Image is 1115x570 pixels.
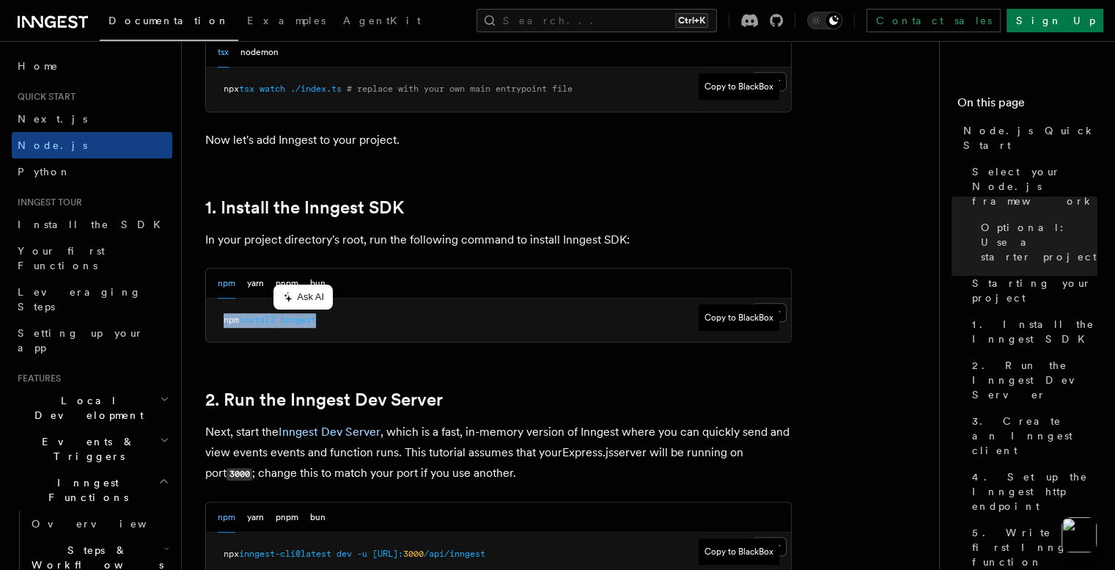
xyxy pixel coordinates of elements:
[963,123,1097,153] span: Node.js Quick Start
[972,276,1097,305] span: Starting your project
[966,311,1097,352] a: 1. Install the Inngest SDK
[32,518,183,530] span: Overview
[227,468,252,481] code: 3000
[336,549,352,559] span: dev
[260,84,285,94] span: watch
[100,4,238,41] a: Documentation
[347,84,573,94] span: # replace with your own main entrypoint file
[218,268,235,299] button: npm
[18,139,87,151] span: Node.js
[12,158,172,185] a: Python
[699,538,779,565] button: Copy to BlackBox
[224,549,239,559] span: npx
[957,117,1097,158] a: Node.js Quick Start
[276,503,298,533] button: pnpm
[12,434,160,464] span: Events & Triggers
[18,245,105,271] span: Your first Functions
[238,4,334,40] a: Examples
[218,503,235,533] button: npm
[972,164,1097,208] span: Select your Node.js framework
[224,315,239,325] span: npm
[966,464,1097,519] a: 4. Set up the Inngest http endpoint
[972,358,1097,402] span: 2. Run the Inngest Dev Server
[12,197,82,208] span: Inngest tour
[12,91,76,103] span: Quick start
[12,132,172,158] a: Node.js
[247,268,264,299] button: yarn
[699,304,779,331] button: Copy to BlackBox
[957,94,1097,117] h4: On this page
[699,73,779,100] button: Copy to BlackBox
[12,279,172,320] a: Leveraging Steps
[12,106,172,132] a: Next.js
[972,414,1097,458] span: 3. Create an Inngest client
[26,511,172,537] a: Overview
[18,166,71,178] span: Python
[205,230,792,250] p: In your project directory's root, run the following command to install Inngest SDK:
[357,549,367,559] span: -u
[224,84,239,94] span: npx
[12,393,160,423] span: Local Development
[424,549,485,559] span: /api/inngest
[205,422,792,484] p: Next, start the , which is a fast, in-memory version of Inngest where you can quickly send and vi...
[205,390,443,410] a: 2. Run the Inngest Dev Server
[239,315,275,325] span: install
[972,317,1097,346] span: 1. Install the Inngest SDK
[1007,9,1103,32] a: Sign Up
[239,549,331,559] span: inngest-cli@latest
[12,475,158,505] span: Inngest Functions
[966,352,1097,408] a: 2. Run the Inngest Dev Server
[972,525,1097,569] span: 5. Write your first Inngest function
[247,15,325,26] span: Examples
[290,84,342,94] span: ./index.ts
[12,387,172,428] button: Local Development
[276,268,298,299] button: pnpm
[280,315,316,325] span: inngest
[12,469,172,511] button: Inngest Functions
[18,327,144,354] span: Setting up your app
[866,9,1001,32] a: Contact sales
[966,158,1097,214] a: Select your Node.js framework
[239,84,254,94] span: tsx
[981,220,1097,264] span: Optional: Use a starter project
[966,408,1097,464] a: 3. Create an Inngest client
[18,113,87,125] span: Next.js
[205,130,792,150] p: Now let's add Inngest to your project.
[12,211,172,238] a: Install the SDK
[218,37,229,67] button: tsx
[972,469,1097,514] span: 4. Set up the Inngest http endpoint
[807,12,842,29] button: Toggle dark mode
[310,268,325,299] button: bun
[403,549,424,559] span: 3000
[205,197,404,218] a: 1. Install the Inngest SDK
[12,373,61,384] span: Features
[334,4,430,40] a: AgentKit
[966,270,1097,311] a: Starting your project
[310,503,325,533] button: bun
[18,219,169,230] span: Install the SDK
[12,320,172,361] a: Setting up your app
[675,13,708,28] kbd: Ctrl+K
[12,428,172,469] button: Events & Triggers
[975,214,1097,270] a: Optional: Use a starter project
[240,37,279,67] button: nodemon
[343,15,421,26] span: AgentKit
[12,238,172,279] a: Your first Functions
[372,549,403,559] span: [URL]:
[476,9,717,32] button: Search...Ctrl+K
[12,53,172,79] a: Home
[108,15,229,26] span: Documentation
[18,286,141,313] span: Leveraging Steps
[279,425,380,439] a: Inngest Dev Server
[247,503,264,533] button: yarn
[18,59,59,73] span: Home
